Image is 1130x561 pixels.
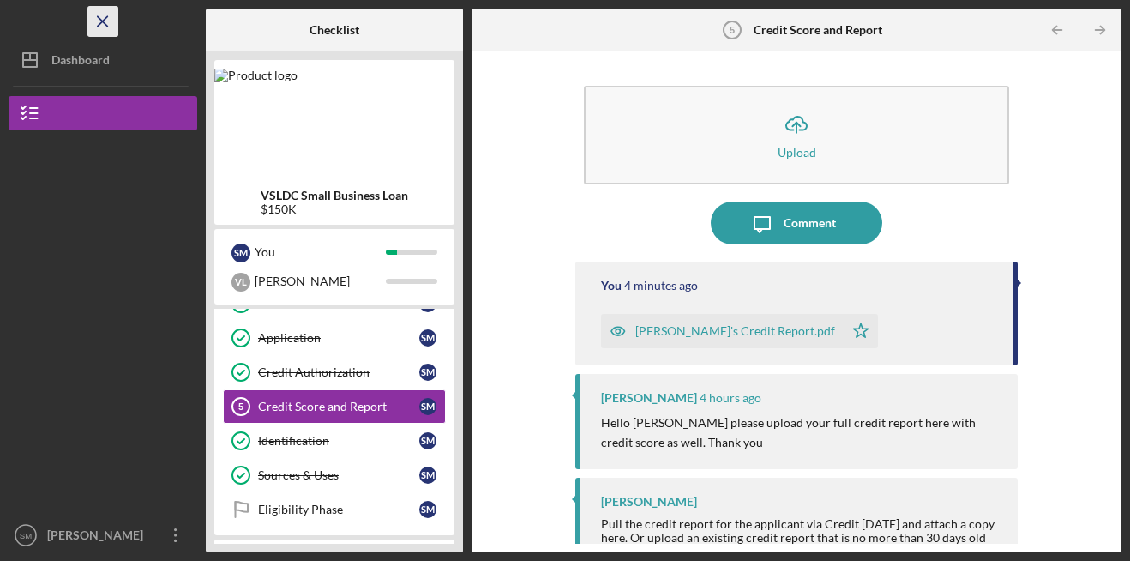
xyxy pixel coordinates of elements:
b: VSLDC Small Business Loan [261,189,408,202]
a: Eligibility PhaseSM [223,492,446,527]
time: 2025-08-19 22:07 [700,391,761,405]
div: Comment [784,202,836,244]
div: [PERSON_NAME] [601,391,697,405]
div: V L [231,273,250,292]
div: S M [419,398,436,415]
div: Dashboard [51,43,110,81]
div: [PERSON_NAME]'s Credit Report.pdf [635,324,835,338]
tspan: 5 [730,25,735,35]
a: Business InformationSM [223,287,446,321]
text: SM [20,531,32,540]
div: Application [258,331,419,345]
div: You [255,238,386,267]
div: [PERSON_NAME] [43,518,154,557]
p: Hello [PERSON_NAME] please upload your full credit report here with credit score as well. Thank you [601,413,1001,452]
button: Dashboard [9,43,197,77]
a: Sources & UsesSM [223,458,446,492]
button: Comment [711,202,882,244]
div: Pull the credit report for the applicant via Credit [DATE] and attach a copy here. Or upload an e... [601,517,1001,545]
button: Upload [584,86,1010,184]
div: Credit Authorization [258,365,419,379]
button: SM[PERSON_NAME] [9,518,197,552]
div: S M [231,244,250,262]
b: Checklist [310,23,359,37]
time: 2025-08-20 01:45 [624,279,698,293]
div: S M [419,432,436,449]
div: [PERSON_NAME] [601,495,697,509]
div: S M [419,467,436,484]
div: S M [419,364,436,381]
a: Credit AuthorizationSM [223,355,446,389]
div: Credit Score and Report [258,400,419,413]
div: You [601,279,622,293]
a: ApplicationSM [223,321,446,355]
div: Eligibility Phase [258,503,419,516]
div: S M [419,501,436,518]
div: Sources & Uses [258,468,419,482]
div: S M [419,329,436,347]
div: Upload [778,146,816,159]
b: Credit Score and Report [754,23,882,37]
a: 5Credit Score and ReportSM [223,389,446,424]
div: [PERSON_NAME] [255,267,386,296]
tspan: 5 [238,401,243,412]
div: Identification [258,434,419,448]
a: IdentificationSM [223,424,446,458]
button: [PERSON_NAME]'s Credit Report.pdf [601,314,878,348]
img: Product logo [214,69,298,82]
div: $150K [261,202,408,216]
